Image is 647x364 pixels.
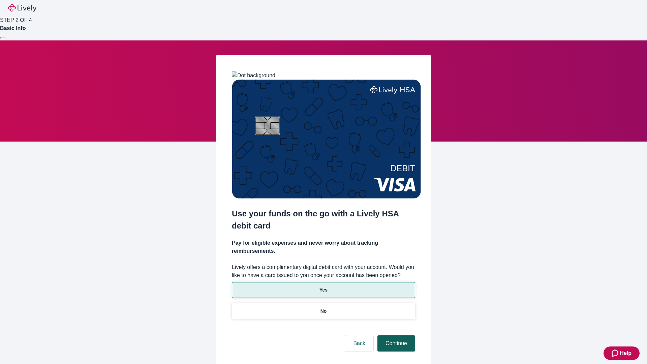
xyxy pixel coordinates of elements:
[620,349,631,357] span: Help
[8,4,36,12] img: Lively
[345,335,373,352] button: Back
[232,80,421,199] img: Debit card
[612,349,620,357] svg: Zendesk support icon
[232,71,275,80] img: Dot background
[232,208,415,232] h2: Use your funds on the go with a Lively HSA debit card
[377,335,415,352] button: Continue
[232,282,415,298] button: Yes
[319,286,328,294] p: Yes
[320,308,327,315] p: No
[232,303,415,319] button: No
[604,346,640,360] button: Zendesk support iconHelp
[232,263,415,279] label: Lively offers a complimentary digital debit card with your account. Would you like to have a card...
[232,239,415,255] h4: Pay for eligible expenses and never worry about tracking reimbursements.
